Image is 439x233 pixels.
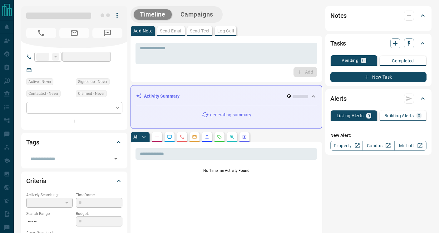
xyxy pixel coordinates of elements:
h2: Notes [330,11,347,21]
svg: Notes [155,134,160,139]
h2: Tasks [330,38,346,48]
h2: Tags [26,137,39,147]
p: New Alert: [330,132,427,139]
p: No Timeline Activity Found [136,168,317,173]
svg: Requests [217,134,222,139]
span: No Email [59,28,89,38]
div: Tags [26,135,122,150]
a: Property [330,141,363,151]
button: Campaigns [174,9,219,20]
a: Mr.Loft [394,141,427,151]
div: Criteria [26,173,122,188]
p: Completed [392,59,414,63]
p: Pending [342,58,358,63]
button: New Task [330,72,427,82]
button: Open [111,154,120,163]
svg: Lead Browsing Activity [167,134,172,139]
a: -- [36,67,39,72]
svg: Listing Alerts [205,134,210,139]
p: Search Range: [26,211,73,216]
p: Building Alerts [384,114,414,118]
p: Timeframe: [76,192,122,198]
h2: Alerts [330,94,347,104]
p: Add Note [133,29,152,33]
p: generating summary [210,112,251,118]
p: Activity Summary [144,93,180,100]
svg: Calls [180,134,185,139]
p: Budget: [76,211,122,216]
div: Tasks [330,36,427,51]
span: Active - Never [28,79,51,85]
span: Signed up - Never [78,79,107,85]
span: No Number [26,28,56,38]
span: No Number [92,28,122,38]
svg: Opportunities [229,134,234,139]
div: Alerts [330,91,427,106]
button: Timeline [134,9,172,20]
svg: Agent Actions [242,134,247,139]
svg: Emails [192,134,197,139]
p: 0 [367,114,370,118]
span: Claimed - Never [78,90,105,97]
div: Notes [330,8,427,23]
p: 0 [362,58,365,63]
p: -- - -- [26,216,73,227]
h2: Criteria [26,176,47,186]
p: Listing Alerts [337,114,364,118]
p: Actively Searching: [26,192,73,198]
p: 0 [418,114,420,118]
a: Condos [362,141,394,151]
div: Activity Summary [136,90,317,102]
span: Contacted - Never [28,90,58,97]
p: All [133,135,138,139]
